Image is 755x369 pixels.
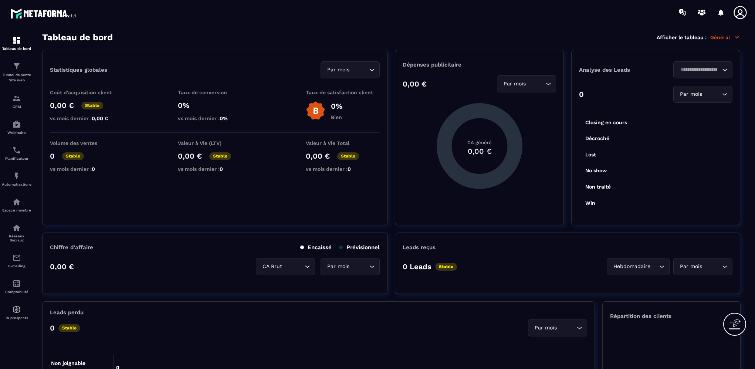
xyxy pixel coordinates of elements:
[579,67,656,73] p: Analyse des Leads
[558,324,575,332] input: Search for option
[284,263,303,271] input: Search for option
[2,264,31,268] p: E-mailing
[306,89,380,95] p: Taux de satisfaction client
[50,89,124,95] p: Coût d'acquisition client
[527,80,544,88] input: Search for option
[585,152,596,158] tspan: Lost
[42,32,113,43] h3: Tableau de bord
[497,75,556,92] div: Search for option
[678,90,704,98] span: Par mois
[321,258,380,275] div: Search for option
[657,34,707,40] p: Afficher le tableau :
[300,244,332,251] p: Encaissé
[178,166,252,172] p: vs mois dernier :
[2,105,31,109] p: CRM
[92,115,108,121] span: 0,00 €
[2,208,31,212] p: Espace membre
[673,258,732,275] div: Search for option
[12,197,21,206] img: automations
[12,172,21,180] img: automations
[2,166,31,192] a: automationsautomationsAutomatisations
[585,167,607,173] tspan: No show
[178,101,252,110] p: 0%
[12,120,21,129] img: automations
[51,360,85,367] tspan: Non joignable
[12,36,21,45] img: formation
[610,313,733,319] p: Répartition des clients
[50,101,74,110] p: 0,00 €
[704,263,720,271] input: Search for option
[321,61,380,78] div: Search for option
[178,140,252,146] p: Valeur à Vie (LTV)
[678,66,720,74] input: Search for option
[2,156,31,160] p: Planificateur
[256,258,315,275] div: Search for option
[325,66,351,74] span: Par mois
[62,152,84,160] p: Stable
[12,279,21,288] img: accountant
[607,258,670,275] div: Search for option
[339,244,380,251] p: Prévisionnel
[704,90,720,98] input: Search for option
[533,324,558,332] span: Par mois
[2,192,31,218] a: automationsautomationsEspace membre
[435,263,457,271] p: Stable
[12,253,21,262] img: email
[2,290,31,294] p: Comptabilité
[50,244,93,251] p: Chiffre d’affaire
[306,152,330,160] p: 0,00 €
[209,152,231,160] p: Stable
[710,34,740,41] p: Général
[612,263,652,271] span: Hebdomadaire
[325,263,351,271] span: Par mois
[673,61,732,78] div: Search for option
[50,140,124,146] p: Volume des ventes
[92,166,95,172] span: 0
[50,115,124,121] p: vs mois dernier :
[12,62,21,71] img: formation
[2,274,31,299] a: accountantaccountantComptabilité
[2,72,31,83] p: Tunnel de vente Site web
[2,47,31,51] p: Tableau de bord
[178,115,252,121] p: vs mois dernier :
[403,262,431,271] p: 0 Leads
[2,131,31,135] p: Webinaire
[2,218,31,248] a: social-networksocial-networkRéseaux Sociaux
[652,263,657,271] input: Search for option
[220,166,223,172] span: 0
[403,244,436,251] p: Leads reçus
[678,263,704,271] span: Par mois
[306,166,380,172] p: vs mois dernier :
[331,102,342,111] p: 0%
[585,119,627,126] tspan: Closing en cours
[50,309,84,316] p: Leads perdu
[337,152,359,160] p: Stable
[50,324,55,332] p: 0
[50,262,74,271] p: 0,00 €
[585,135,609,141] tspan: Décroché
[2,234,31,242] p: Réseaux Sociaux
[178,152,202,160] p: 0,00 €
[306,140,380,146] p: Valeur à Vie Total
[2,182,31,186] p: Automatisations
[261,263,284,271] span: CA Brut
[50,152,55,160] p: 0
[2,88,31,114] a: formationformationCRM
[579,90,584,99] p: 0
[81,102,103,109] p: Stable
[50,67,107,73] p: Statistiques globales
[178,89,252,95] p: Taux de conversion
[12,94,21,103] img: formation
[306,101,325,121] img: b-badge-o.b3b20ee6.svg
[403,61,556,68] p: Dépenses publicitaire
[351,66,368,74] input: Search for option
[12,146,21,155] img: scheduler
[2,114,31,140] a: automationsautomationsWebinaire
[528,319,587,336] div: Search for option
[2,140,31,166] a: schedulerschedulerPlanificateur
[12,305,21,314] img: automations
[351,263,368,271] input: Search for option
[2,316,31,320] p: IA prospects
[331,114,342,120] p: Bien
[502,80,527,88] span: Par mois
